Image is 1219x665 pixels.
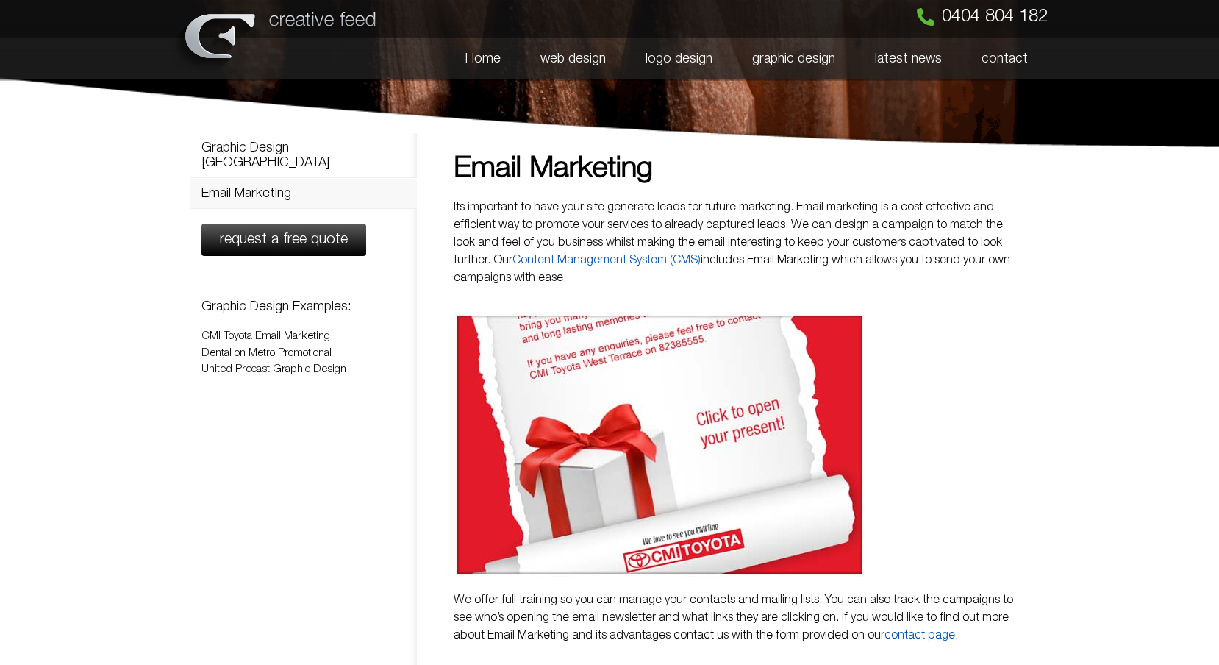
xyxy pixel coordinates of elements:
p: Its important to have your site generate leads for future marketing. Email marketing is a cost ef... [454,199,1026,287]
a: web design [521,38,626,80]
a: contact [962,38,1048,80]
a: Content Management System (CMS) [512,255,701,266]
a: United Precast Graphic Design [201,364,346,374]
a: graphic design [732,38,855,80]
h1: Email Marketing [454,154,1026,184]
span: 0404 804 182 [942,8,1048,26]
a: 0404 804 182 [917,8,1048,26]
nav: Menu [190,132,417,209]
a: logo design [626,38,732,80]
p: We offer full training so you can manage your contacts and mailing lists. You can also track the ... [454,591,1026,644]
a: CMI Toyota Email Marketing [201,331,330,341]
a: Dental on Metro Promotional [201,348,332,358]
a: Email Marketing [190,179,417,208]
a: latest news [855,38,962,80]
a: request a free quote [201,224,366,256]
span: request a free quote [220,232,348,247]
a: Home [446,38,521,80]
nav: Menu [389,38,1048,80]
h3: Graphic Design Examples: [201,300,406,313]
a: contact page [884,630,955,641]
a: Graphic Design [GEOGRAPHIC_DATA] [190,133,417,177]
